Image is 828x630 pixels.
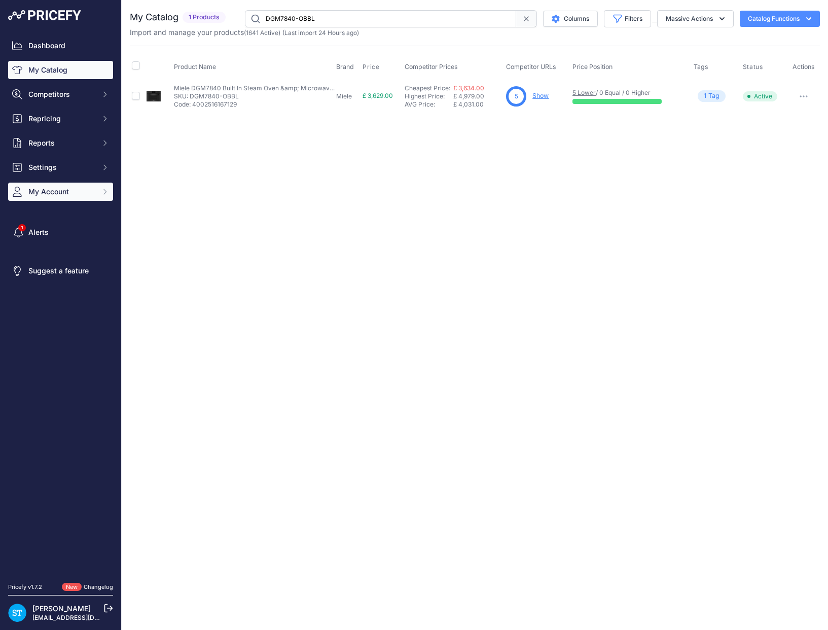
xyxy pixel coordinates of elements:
[28,89,95,99] span: Competitors
[694,63,708,71] span: Tags
[8,85,113,103] button: Competitors
[743,63,763,71] span: Status
[405,63,458,71] span: Competitor Prices
[363,63,379,71] span: Price
[183,12,226,23] span: 1 Products
[28,162,95,172] span: Settings
[405,100,453,109] div: AVG Price:
[363,63,381,71] button: Price
[453,92,484,100] span: £ 4,979.00
[8,10,81,20] img: Pricefy Logo
[174,84,336,92] p: Miele DGM7840 Built In Steam Oven &amp; Microwave in Obsidian Black
[8,61,113,79] a: My Catalog
[604,10,651,27] button: Filters
[532,92,549,99] a: Show
[543,11,598,27] button: Columns
[572,63,613,71] span: Price Position
[743,91,777,101] span: Active
[363,92,393,99] span: £ 3,629.00
[8,158,113,177] button: Settings
[32,604,91,613] a: [PERSON_NAME]
[174,92,336,100] p: SKU: DGM7840-OBBL
[336,92,358,100] p: Miele
[130,27,359,38] p: Import and manage your products
[740,11,820,27] button: Catalog Functions
[8,134,113,152] button: Reports
[174,63,216,71] span: Product Name
[405,84,450,92] a: Cheapest Price:
[62,583,82,591] span: New
[282,29,359,37] span: (Last import 24 Hours ago)
[8,223,113,241] a: Alerts
[28,114,95,124] span: Repricing
[336,63,354,71] span: Brand
[453,100,502,109] div: £ 4,031.00
[405,92,453,100] div: Highest Price:
[515,92,518,101] span: 5
[8,110,113,128] button: Repricing
[8,37,113,571] nav: Sidebar
[244,29,280,37] span: ( )
[84,583,113,590] a: Changelog
[28,187,95,197] span: My Account
[8,583,42,591] div: Pricefy v1.7.2
[698,90,726,102] span: Tag
[130,10,178,24] h2: My Catalog
[506,63,556,71] span: Competitor URLs
[32,614,138,621] a: [EMAIL_ADDRESS][DOMAIN_NAME]
[8,262,113,280] a: Suggest a feature
[174,100,336,109] p: Code: 4002516167129
[246,29,278,37] a: 1641 Active
[743,63,765,71] button: Status
[704,91,706,101] span: 1
[28,138,95,148] span: Reports
[572,89,596,96] a: 5 Lower
[793,63,815,71] span: Actions
[8,183,113,201] button: My Account
[8,37,113,55] a: Dashboard
[572,89,683,97] p: / 0 Equal / 0 Higher
[453,84,484,92] a: £ 3,634.00
[657,10,734,27] button: Massive Actions
[245,10,516,27] input: Search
